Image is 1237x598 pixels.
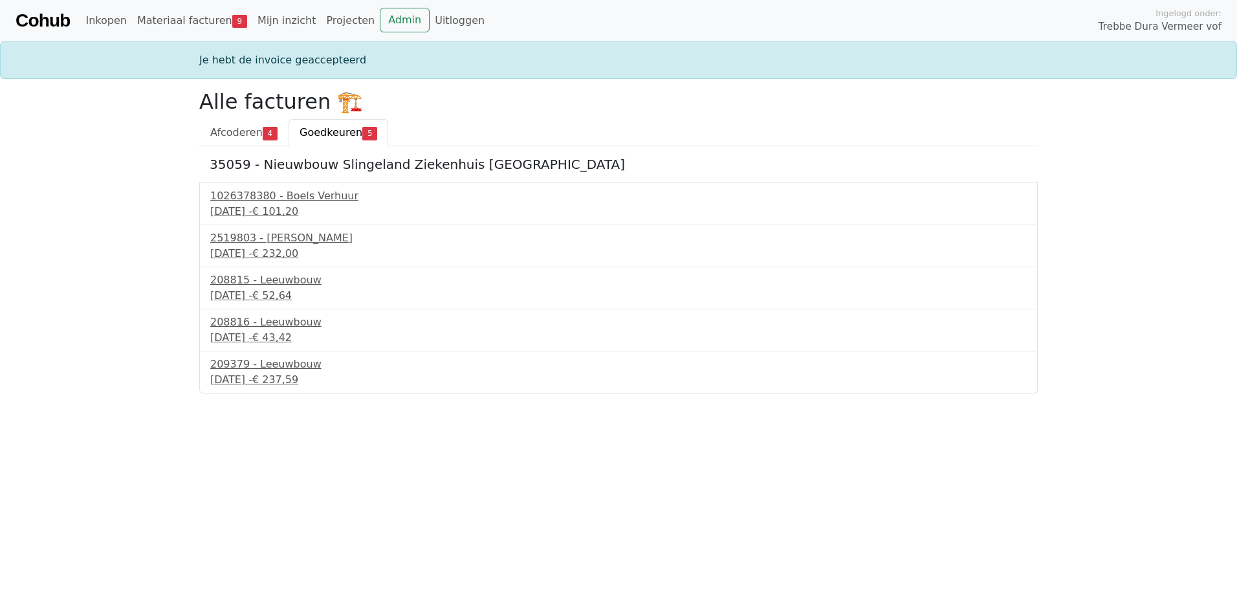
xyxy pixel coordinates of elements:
span: Goedkeuren [300,126,362,138]
h5: 35059 - Nieuwbouw Slingeland Ziekenhuis [GEOGRAPHIC_DATA] [210,157,1027,172]
span: € 101,20 [252,205,298,217]
div: 2519803 - [PERSON_NAME] [210,230,1027,246]
span: Trebbe Dura Vermeer vof [1099,19,1221,34]
span: 4 [263,127,278,140]
div: Je hebt de invoice geaccepteerd [192,52,1045,68]
a: Inkopen [80,8,131,34]
span: € 52,64 [252,289,292,302]
span: € 237,59 [252,373,298,386]
a: 2519803 - [PERSON_NAME][DATE] -€ 232,00 [210,230,1027,261]
span: Afcoderen [210,126,263,138]
div: 208816 - Leeuwbouw [210,315,1027,330]
span: 9 [232,15,247,28]
div: 208815 - Leeuwbouw [210,272,1027,288]
a: 208816 - Leeuwbouw[DATE] -€ 43,42 [210,315,1027,346]
a: Admin [380,8,430,32]
h2: Alle facturen 🏗️ [199,89,1038,114]
div: [DATE] - [210,288,1027,304]
div: 209379 - Leeuwbouw [210,357,1027,372]
div: [DATE] - [210,204,1027,219]
a: 209379 - Leeuwbouw[DATE] -€ 237,59 [210,357,1027,388]
a: Afcoderen4 [199,119,289,146]
a: 208815 - Leeuwbouw[DATE] -€ 52,64 [210,272,1027,304]
a: 1026378380 - Boels Verhuur[DATE] -€ 101,20 [210,188,1027,219]
div: [DATE] - [210,372,1027,388]
span: € 232,00 [252,247,298,260]
span: 5 [362,127,377,140]
a: Materiaal facturen9 [132,8,252,34]
a: Goedkeuren5 [289,119,388,146]
a: Cohub [16,5,70,36]
a: Uitloggen [430,8,490,34]
a: Projecten [321,8,380,34]
div: 1026378380 - Boels Verhuur [210,188,1027,204]
div: [DATE] - [210,330,1027,346]
div: [DATE] - [210,246,1027,261]
a: Mijn inzicht [252,8,322,34]
span: € 43,42 [252,331,292,344]
span: Ingelogd onder: [1155,7,1221,19]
